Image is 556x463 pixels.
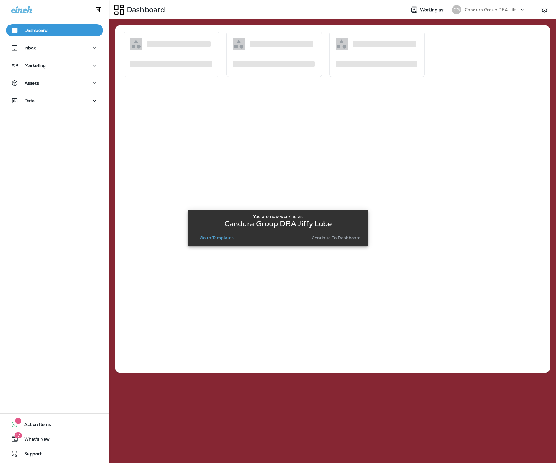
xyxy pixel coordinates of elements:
button: Dashboard [6,24,103,36]
p: You are now working as [253,214,303,219]
span: 17 [14,432,22,438]
button: Assets [6,77,103,89]
button: Collapse Sidebar [90,4,107,16]
p: Inbox [24,45,36,50]
button: Go to Templates [197,233,236,242]
button: 17What's New [6,433,103,445]
p: Dashboard [124,5,165,14]
span: Working as: [420,7,446,12]
button: Data [6,95,103,107]
p: Marketing [25,63,46,68]
span: Action Items [18,422,51,429]
span: 1 [15,418,21,424]
p: Dashboard [25,28,48,33]
p: Go to Templates [200,235,234,240]
p: Data [25,98,35,103]
button: Inbox [6,42,103,54]
button: 1Action Items [6,418,103,431]
p: Assets [25,81,39,86]
p: Continue to Dashboard [312,235,361,240]
p: Candura Group DBA Jiffy Lube [465,7,519,12]
p: Candura Group DBA Jiffy Lube [224,221,332,226]
button: Support [6,448,103,460]
span: Support [18,451,42,458]
button: Marketing [6,59,103,72]
button: Continue to Dashboard [309,233,363,242]
div: CG [452,5,461,14]
button: Settings [539,4,550,15]
span: What's New [18,437,50,444]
